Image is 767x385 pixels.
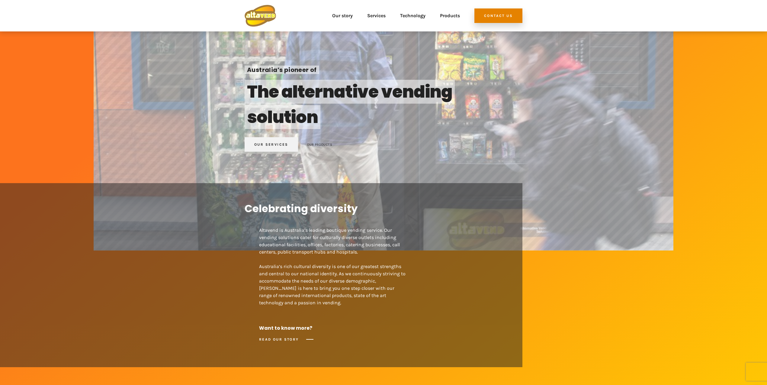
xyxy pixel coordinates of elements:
a: OUR PRODUCTS [307,143,332,147]
a: Products [440,5,460,27]
h6: Want to know more? [259,325,378,332]
span: Australia’s pioneer of [245,66,319,74]
a: Services [367,5,386,27]
nav: Top Menu [283,5,460,27]
strong: The alternative vending solution [247,80,452,129]
a: Technology [400,5,425,27]
h3: Celebrating diversity [245,201,508,216]
p: Altavend is Australia’s leading boutique vending service. Our vending solutions cater for cultura... [259,219,408,306]
a: Our story [332,5,353,27]
a: Contact Us [474,8,522,23]
a: OUR SERVICES [245,137,298,152]
div: READ OUR STORY [259,336,313,343]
